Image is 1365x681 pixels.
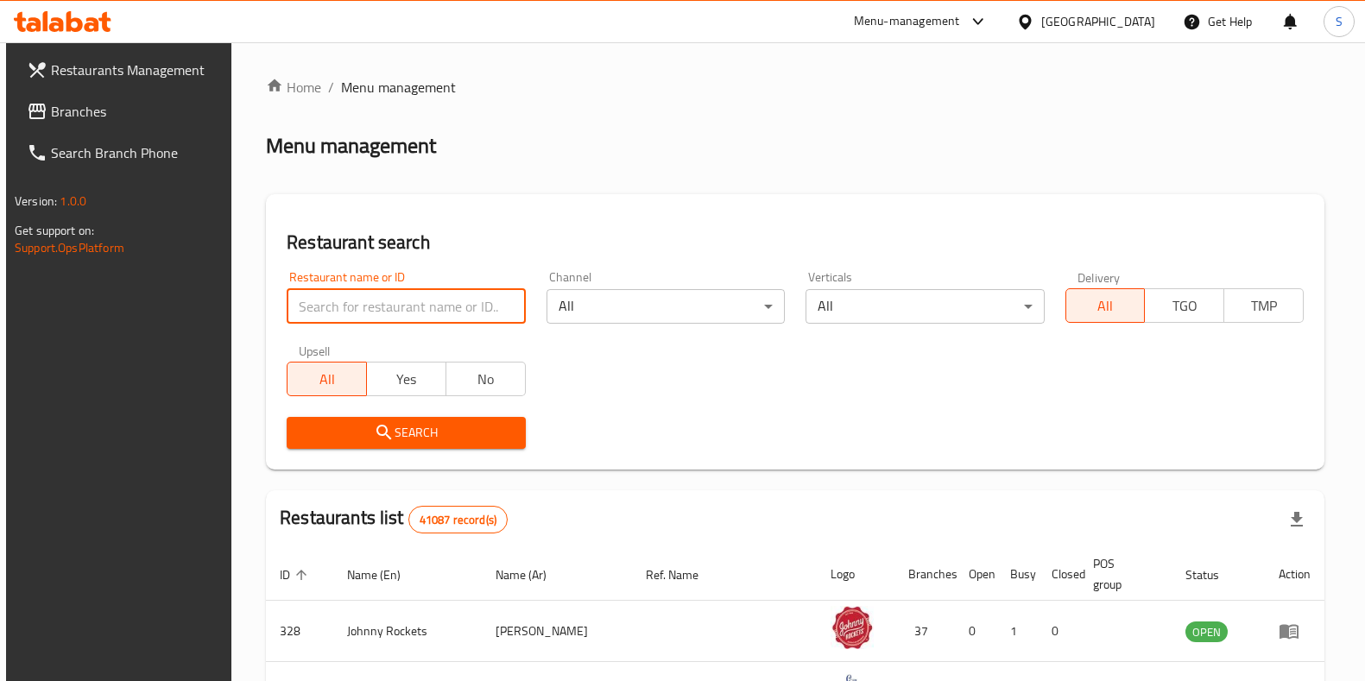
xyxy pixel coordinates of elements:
span: Search [300,422,511,444]
span: All [1073,293,1139,318]
div: All [547,289,785,324]
span: ID [280,564,313,585]
a: Restaurants Management [13,49,234,91]
div: [GEOGRAPHIC_DATA] [1041,12,1155,31]
td: Johnny Rockets [333,601,482,662]
span: 1.0.0 [60,190,86,212]
label: Upsell [299,344,331,356]
span: Ref. Name [646,564,721,585]
th: Logo [817,548,894,601]
span: OPEN [1185,622,1228,642]
a: Home [266,77,321,98]
span: Branches [51,101,220,122]
button: No [446,362,526,396]
li: / [328,77,334,98]
div: Menu [1279,621,1311,641]
td: 0 [1038,601,1079,662]
label: Delivery [1077,271,1121,283]
span: Version: [15,190,57,212]
td: 1 [996,601,1038,662]
span: Menu management [341,77,456,98]
td: 328 [266,601,333,662]
span: POS group [1093,553,1151,595]
th: Branches [894,548,955,601]
th: Closed [1038,548,1079,601]
button: Yes [366,362,446,396]
div: Export file [1276,499,1318,540]
a: Search Branch Phone [13,132,234,173]
span: No [453,367,519,392]
a: Branches [13,91,234,132]
button: TGO [1144,288,1224,323]
h2: Menu management [266,132,436,160]
td: [PERSON_NAME] [482,601,632,662]
div: All [806,289,1044,324]
span: Name (Ar) [496,564,569,585]
span: TMP [1231,293,1297,318]
button: TMP [1223,288,1304,323]
span: S [1336,12,1343,31]
span: All [294,367,360,392]
button: All [287,362,367,396]
span: Status [1185,564,1242,585]
span: Restaurants Management [51,60,220,80]
input: Search for restaurant name or ID.. [287,289,525,324]
span: TGO [1152,293,1217,318]
div: Menu-management [854,11,960,32]
th: Open [955,548,996,601]
span: 41087 record(s) [409,512,507,528]
span: Yes [374,367,439,392]
th: Busy [996,548,1038,601]
td: 0 [955,601,996,662]
span: Get support on: [15,219,94,242]
a: Support.OpsPlatform [15,236,124,259]
button: Search [287,417,525,449]
h2: Restaurants list [280,505,508,533]
div: Total records count [408,506,508,533]
span: Name (En) [347,564,423,585]
span: Search Branch Phone [51,142,220,163]
td: 37 [894,601,955,662]
nav: breadcrumb [266,77,1324,98]
div: OPEN [1185,621,1228,642]
th: Action [1265,548,1324,601]
h2: Restaurant search [287,230,1304,255]
button: All [1065,288,1146,323]
img: Johnny Rockets [831,606,874,649]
